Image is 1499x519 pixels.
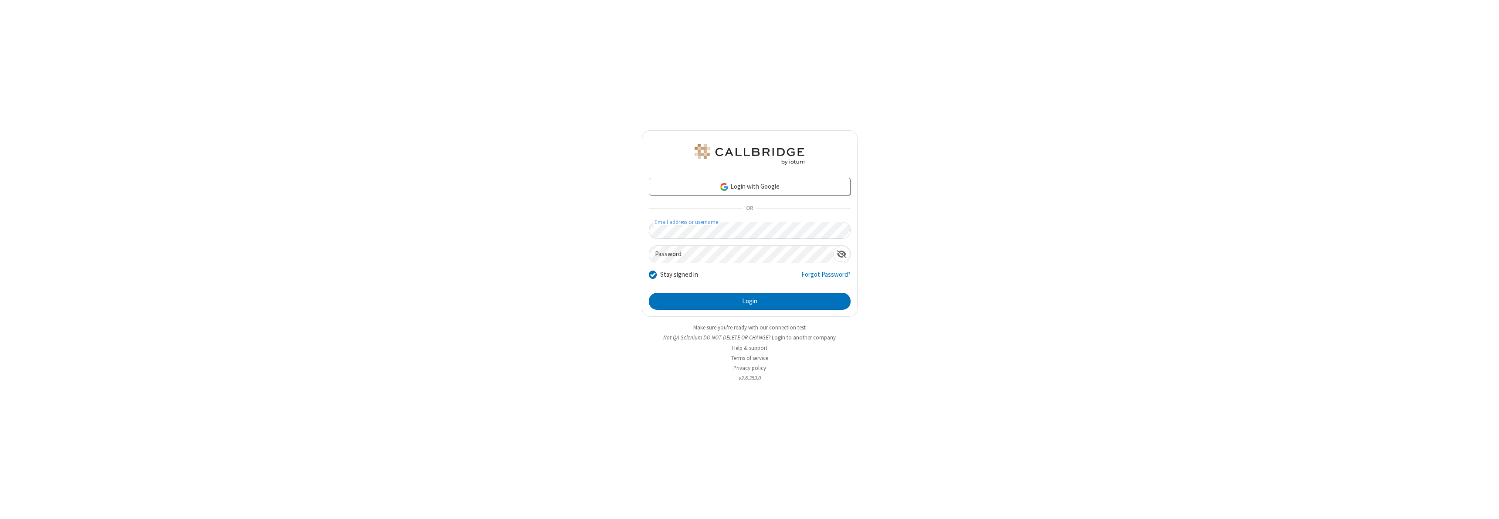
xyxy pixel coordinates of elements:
iframe: Chat [1477,496,1492,513]
button: Login [649,293,851,310]
img: QA Selenium DO NOT DELETE OR CHANGE [693,144,806,165]
a: Make sure you're ready with our connection test [693,324,806,331]
a: Login with Google [649,178,851,195]
li: Not QA Selenium DO NOT DELETE OR CHANGE? [642,333,858,342]
input: Password [649,246,833,263]
img: google-icon.png [719,182,729,192]
li: v2.6.353.0 [642,374,858,382]
button: Login to another company [772,333,836,342]
a: Privacy policy [733,364,766,372]
div: Show password [833,246,850,262]
a: Forgot Password? [801,270,851,286]
input: Email address or username [649,222,851,239]
a: Help & support [732,344,767,352]
label: Stay signed in [660,270,698,280]
a: Terms of service [731,354,768,362]
span: OR [743,203,756,215]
